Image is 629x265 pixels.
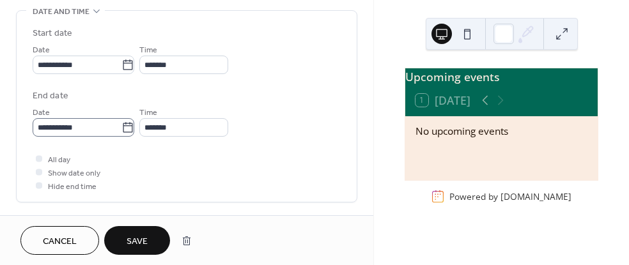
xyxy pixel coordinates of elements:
span: Date and time [33,5,89,19]
span: Time [139,106,157,119]
button: Save [104,226,170,255]
div: Start date [33,27,72,40]
div: Upcoming events [405,68,598,85]
div: Powered by [449,190,571,202]
span: Date [33,106,50,119]
a: [DOMAIN_NAME] [501,190,571,202]
span: Time [139,43,157,57]
span: Show date only [48,167,100,180]
button: Cancel [20,226,99,255]
span: Save [127,235,148,248]
span: Cancel [43,235,77,248]
div: No upcoming events [415,124,587,139]
span: Hide end time [48,180,97,193]
span: Date [33,43,50,57]
div: End date [33,89,68,103]
span: All day [48,153,70,167]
